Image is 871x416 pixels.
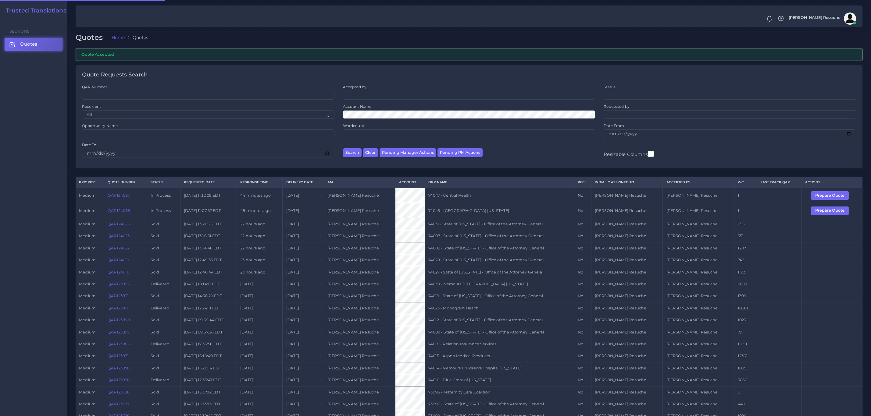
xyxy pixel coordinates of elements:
[324,338,395,350] td: [PERSON_NAME] Resuche
[425,242,574,254] td: 74008 - State of [US_STATE] - Office of the Attorney General
[2,7,66,14] h2: Trusted Translations
[82,104,101,109] label: Recurrent
[663,230,734,242] td: [PERSON_NAME] Resuche
[663,218,734,230] td: [PERSON_NAME] Resuche
[591,230,663,242] td: [PERSON_NAME] Resuche
[237,374,283,386] td: [DATE]
[108,282,130,286] a: QAR123996
[811,206,849,215] button: Prepare Quote
[180,398,237,410] td: [DATE] 15:35:13 EDT
[734,398,757,410] td: 440
[237,386,283,398] td: [DATE]
[574,266,591,278] td: No
[734,386,757,398] td: 0
[343,104,372,109] label: Account Name
[180,177,237,188] th: Requested Date
[147,362,180,374] td: Sold
[574,362,591,374] td: No
[324,188,395,203] td: [PERSON_NAME] Resuche
[734,326,757,338] td: 791
[811,191,849,200] button: Prepare Quote
[108,366,130,370] a: QAR123858
[663,242,734,254] td: [PERSON_NAME] Resuche
[734,314,757,326] td: 1023
[574,350,591,362] td: No
[180,254,237,266] td: [DATE] 12:49:33 EDT
[604,150,654,158] label: Resizable Columns
[79,306,95,310] span: medium
[283,302,324,314] td: [DATE]
[180,350,237,362] td: [DATE] 16:10:40 EDT
[425,290,574,302] td: 74019 - State of [US_STATE] - Office of the Attorney General
[324,350,395,362] td: [PERSON_NAME] Resuche
[180,338,237,350] td: [DATE] 17:33:56 EDT
[108,222,130,226] a: QAR124025
[237,203,283,218] td: 48 minutes ago
[574,218,591,230] td: No
[574,290,591,302] td: No
[324,177,395,188] th: AM
[108,208,130,213] a: QAR124086
[79,193,95,198] span: medium
[786,12,858,25] a: [PERSON_NAME] Resucheavatar
[283,398,324,410] td: [DATE]
[324,362,395,374] td: [PERSON_NAME] Resuche
[574,338,591,350] td: No
[147,188,180,203] td: In Process
[237,338,283,350] td: [DATE]
[324,386,395,398] td: [PERSON_NAME] Resuche
[5,38,62,51] a: Quotes
[574,326,591,338] td: No
[283,374,324,386] td: [DATE]
[324,290,395,302] td: [PERSON_NAME] Resuche
[425,230,574,242] td: 74007 - State of [US_STATE] - Office of the Attorney General
[663,386,734,398] td: [PERSON_NAME] Resuche
[363,148,378,157] button: Clear
[76,33,107,42] h2: Quotes
[663,177,734,188] th: Accepted by
[237,177,283,188] th: Response Time
[734,290,757,302] td: 1399
[591,326,663,338] td: [PERSON_NAME] Resuche
[180,374,237,386] td: [DATE] 12:33:47 EDT
[574,242,591,254] td: No
[591,254,663,266] td: [PERSON_NAME] Resuche
[283,338,324,350] td: [DATE]
[9,29,30,33] span: Sections
[108,342,130,346] a: QAR123885
[79,330,95,334] span: medium
[79,342,95,346] span: medium
[591,398,663,410] td: [PERSON_NAME] Resuche
[79,378,95,382] span: medium
[425,350,574,362] td: 74015 - Aspen Medical Products
[180,230,237,242] td: [DATE] 13:16:51 EDT
[147,386,180,398] td: Sold
[789,16,841,20] span: [PERSON_NAME] Resuche
[147,177,180,188] th: Status
[147,350,180,362] td: Sold
[591,338,663,350] td: [PERSON_NAME] Resuche
[425,398,574,410] td: 73996 - State of [US_STATE] - Office of the Attorney General
[79,390,95,394] span: medium
[734,230,757,242] td: 351
[283,254,324,266] td: [DATE]
[79,366,95,370] span: medium
[79,318,95,322] span: medium
[237,254,283,266] td: 23 hours ago
[648,150,654,158] input: Resizable Columns
[108,402,129,406] a: QAR123787
[237,266,283,278] td: 23 hours ago
[425,203,574,218] td: 74045 - [GEOGRAPHIC_DATA] [US_STATE]
[237,230,283,242] td: 22 hours ago
[283,266,324,278] td: [DATE]
[663,398,734,410] td: [PERSON_NAME] Resuche
[324,314,395,326] td: [PERSON_NAME] Resuche
[734,254,757,266] td: 742
[663,338,734,350] td: [PERSON_NAME] Resuche
[324,374,395,386] td: [PERSON_NAME] Resuche
[591,177,663,188] th: Initially Assigned to
[147,203,180,218] td: In Process
[20,41,37,48] span: Quotes
[147,314,180,326] td: Sold
[591,218,663,230] td: [PERSON_NAME] Resuche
